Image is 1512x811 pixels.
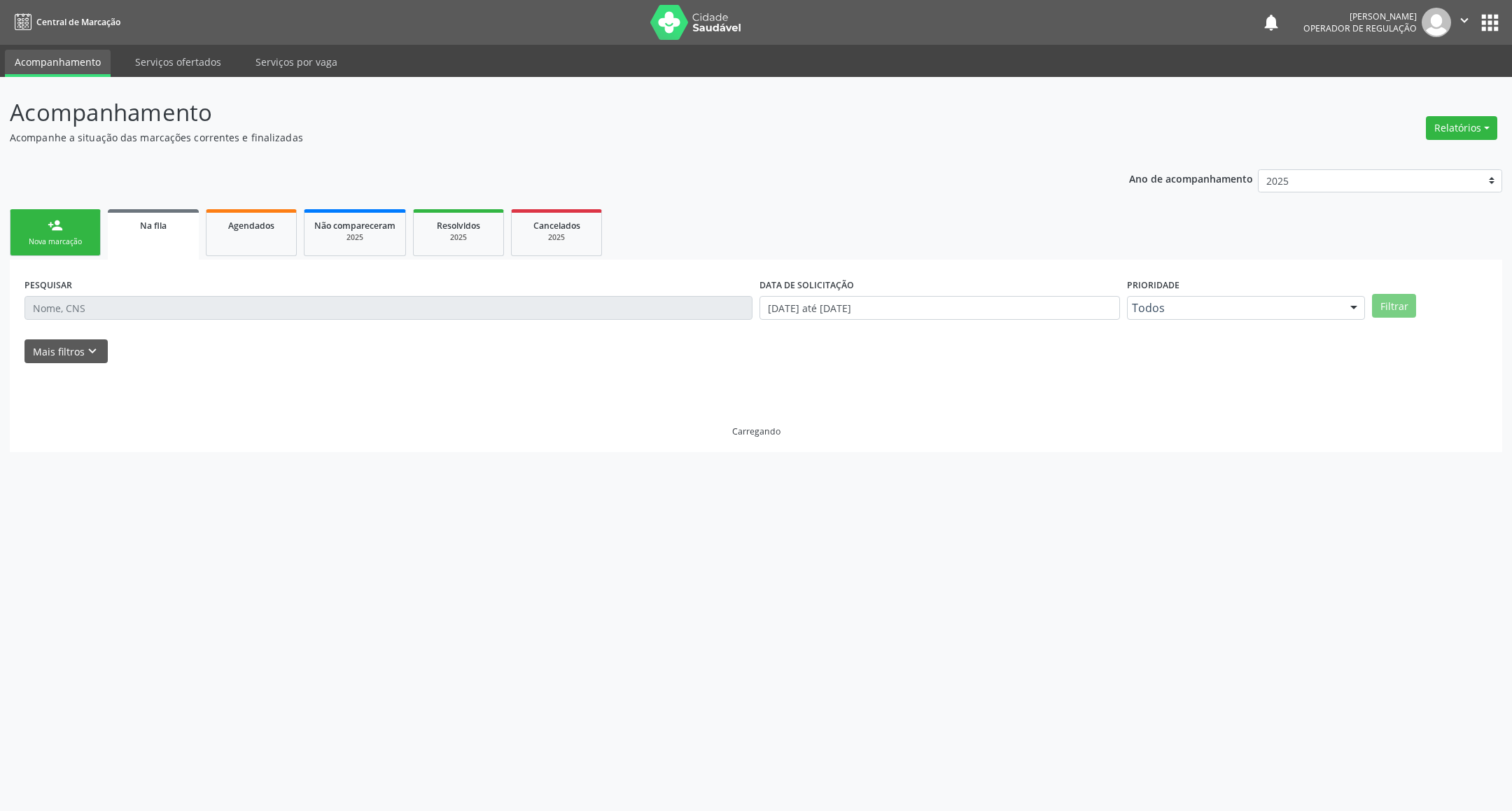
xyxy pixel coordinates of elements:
[314,220,395,232] span: Não compareceram
[140,220,167,232] span: Na fila
[1129,169,1253,187] p: Ano de acompanhamento
[1422,8,1451,37] img: img
[24,274,72,296] label: PESQUISAR
[10,10,120,34] a: Central de Marcação
[20,237,90,247] div: Nova marcação
[228,220,274,232] span: Agendados
[5,50,111,77] a: Acompanhamento
[1372,294,1416,318] button: Filtrar
[1478,10,1502,35] button: apps
[1261,13,1281,32] button: notifications
[1303,22,1417,34] span: Operador de regulação
[36,16,120,28] span: Central de Marcação
[85,344,100,359] i: keyboard_arrow_down
[1132,301,1336,315] span: Todos
[759,274,854,296] label: DATA DE SOLICITAÇÃO
[533,220,580,232] span: Cancelados
[423,232,493,243] div: 2025
[1127,274,1179,296] label: Prioridade
[1457,13,1472,28] i: 
[521,232,591,243] div: 2025
[10,95,1054,130] p: Acompanhamento
[1451,8,1478,37] button: 
[314,232,395,243] div: 2025
[759,296,1120,320] input: Selecione um intervalo
[246,50,347,74] a: Serviços por vaga
[1303,10,1417,22] div: [PERSON_NAME]
[125,50,231,74] a: Serviços ofertados
[48,218,63,233] div: person_add
[24,339,108,364] button: Mais filtroskeyboard_arrow_down
[10,130,1054,145] p: Acompanhe a situação das marcações correntes e finalizadas
[1426,116,1497,140] button: Relatórios
[732,425,780,437] div: Carregando
[437,220,480,232] span: Resolvidos
[24,296,752,320] input: Nome, CNS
